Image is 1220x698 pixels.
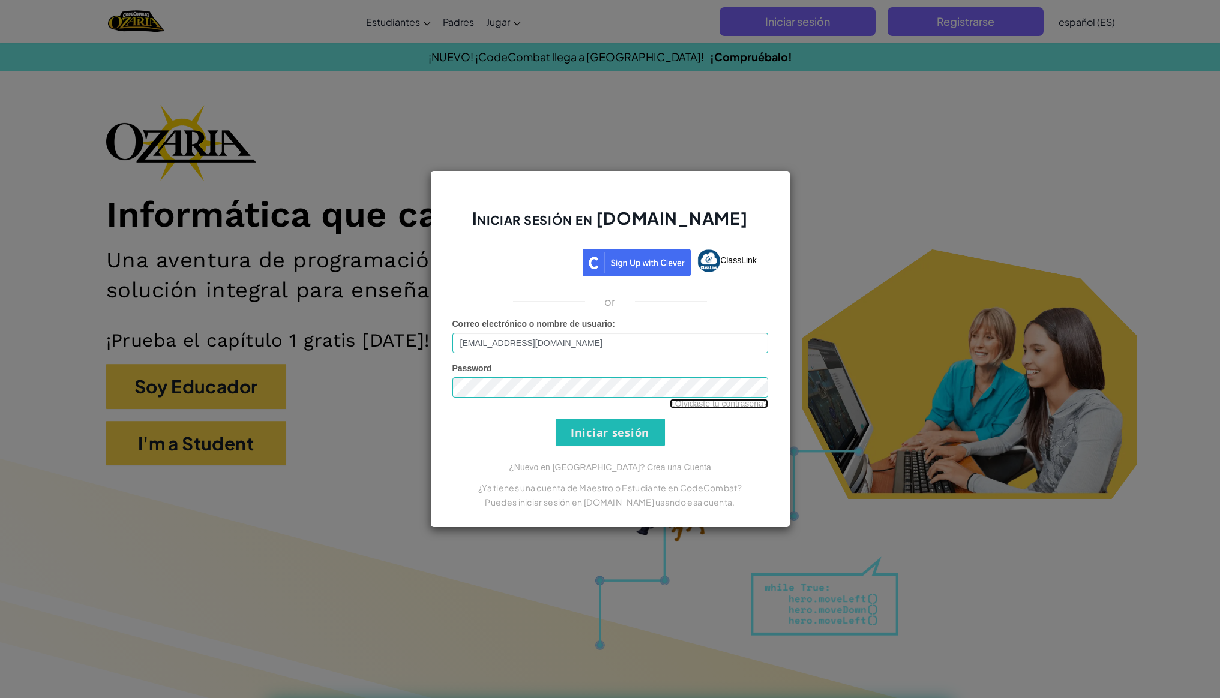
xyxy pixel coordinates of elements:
[973,12,1208,175] iframe: Diálogo de Acceder con Google
[457,248,583,274] iframe: Botón de Acceder con Google
[452,480,768,495] p: ¿Ya tienes una cuenta de Maestro o Estudiante en CodeCombat?
[583,249,691,276] img: clever_sso_button@2x.png
[670,399,768,408] a: ¿Olvidaste tu contraseña?
[509,462,711,472] a: ¿Nuevo en [GEOGRAPHIC_DATA]? Crea una Cuenta
[452,495,768,509] p: Puedes iniciar sesión en [DOMAIN_NAME] usando esa cuenta.
[452,207,768,242] h2: Iniciar sesión en [DOMAIN_NAME]
[452,318,616,330] label: :
[720,255,757,265] span: ClassLink
[556,419,665,446] input: Iniciar sesión
[452,319,613,329] span: Correo electrónico o nombre de usuario
[604,294,616,309] p: or
[697,249,720,272] img: classlink-logo-small.png
[452,363,492,373] span: Password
